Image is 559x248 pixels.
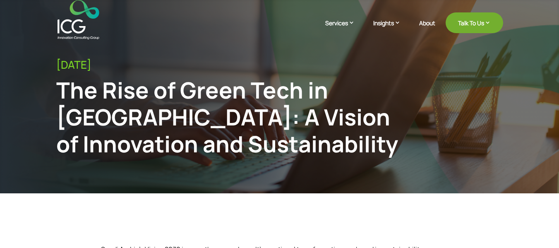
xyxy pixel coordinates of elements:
div: The Rise of Green Tech in [GEOGRAPHIC_DATA]: A Vision of Innovation and Sustainability [56,77,401,157]
div: [DATE] [56,58,503,71]
a: Insights [373,19,409,39]
a: Services [325,19,363,39]
a: Talk To Us [446,12,503,33]
a: About [419,20,435,39]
